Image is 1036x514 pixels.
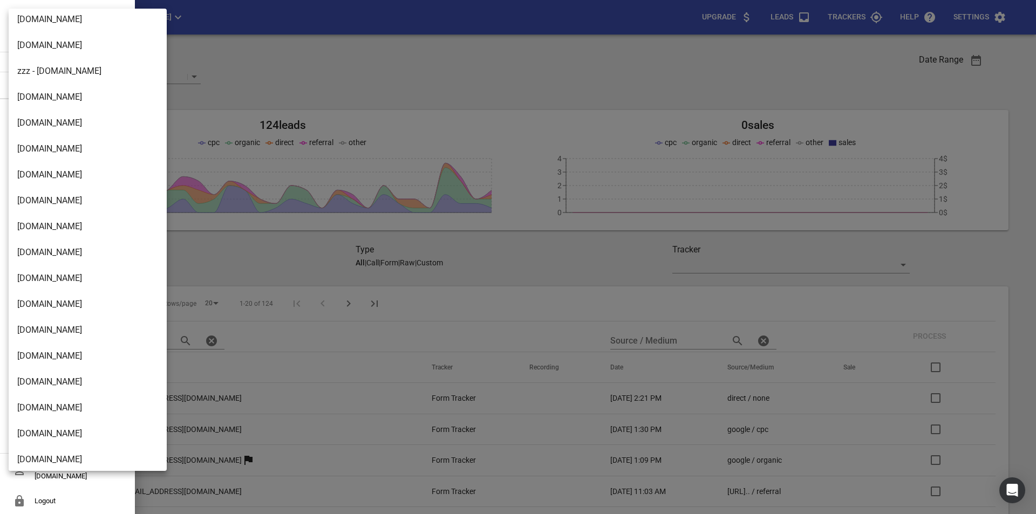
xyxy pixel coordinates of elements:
li: [DOMAIN_NAME] [9,6,175,32]
li: [DOMAIN_NAME] [9,421,175,447]
li: [DOMAIN_NAME] [9,291,175,317]
li: [DOMAIN_NAME] [9,239,175,265]
li: [DOMAIN_NAME] [9,395,175,421]
li: [DOMAIN_NAME] [9,110,175,136]
li: [DOMAIN_NAME] [9,162,175,188]
li: [DOMAIN_NAME] [9,32,175,58]
li: [DOMAIN_NAME] [9,84,175,110]
li: [DOMAIN_NAME] [9,214,175,239]
li: [DOMAIN_NAME] [9,265,175,291]
li: [DOMAIN_NAME] [9,343,175,369]
li: [DOMAIN_NAME] [9,188,175,214]
li: [DOMAIN_NAME] [9,447,175,472]
li: [DOMAIN_NAME] [9,136,175,162]
li: [DOMAIN_NAME] [9,317,175,343]
div: Open Intercom Messenger [999,477,1025,503]
li: zzz - [DOMAIN_NAME] [9,58,175,84]
li: [DOMAIN_NAME] [9,369,175,395]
